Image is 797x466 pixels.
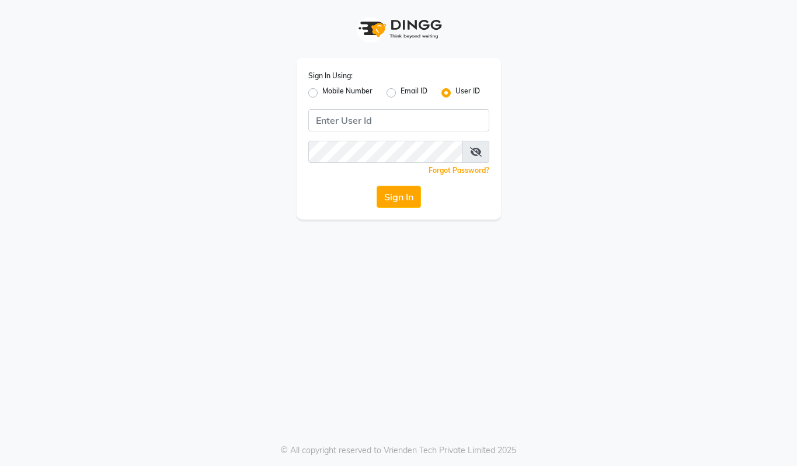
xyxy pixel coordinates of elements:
label: Sign In Using: [308,71,353,81]
button: Sign In [377,186,421,208]
label: Email ID [401,86,427,100]
input: Username [308,109,489,131]
label: Mobile Number [322,86,373,100]
a: Forgot Password? [429,166,489,175]
img: logo1.svg [352,12,446,46]
label: User ID [455,86,480,100]
input: Username [308,141,463,163]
